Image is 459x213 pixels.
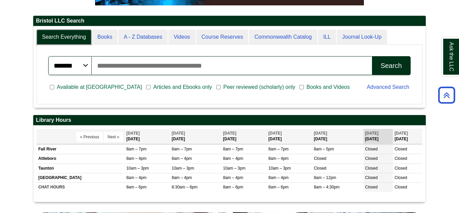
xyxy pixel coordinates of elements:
[151,83,215,91] span: Articles and Ebooks only
[299,84,304,90] input: Books and Videos
[172,166,194,171] span: 10am – 3pm
[221,83,298,91] span: Peer reviewed (scholarly) only
[314,147,334,151] span: 8am – 5pm
[126,147,147,151] span: 8am – 7pm
[372,56,411,75] button: Search
[365,156,378,161] span: Closed
[126,166,149,171] span: 10am – 3pm
[268,185,289,189] span: 8am – 6pm
[170,129,221,144] th: [DATE]
[365,166,378,171] span: Closed
[221,129,267,144] th: [DATE]
[337,30,387,45] a: Journal Look-Up
[365,175,378,180] span: Closed
[54,83,144,91] span: Available at [GEOGRAPHIC_DATA]
[76,132,103,142] button: « Previous
[223,156,243,161] span: 8am – 4pm
[126,185,147,189] span: 8am – 6pm
[33,16,426,26] h2: Bristol LLC Search
[314,166,326,171] span: Closed
[126,156,147,161] span: 8am – 4pm
[365,185,378,189] span: Closed
[172,185,198,189] span: 8:30am – 6pm
[223,175,243,180] span: 8am – 4pm
[37,182,125,192] td: CHAT HOURS
[394,185,407,189] span: Closed
[126,175,147,180] span: 8am – 4pm
[126,131,140,136] span: [DATE]
[268,156,289,161] span: 8am – 4pm
[223,131,237,136] span: [DATE]
[172,131,185,136] span: [DATE]
[268,131,282,136] span: [DATE]
[172,175,192,180] span: 8am – 4pm
[172,147,192,151] span: 8am – 7pm
[314,175,336,180] span: 8am – 12pm
[394,156,407,161] span: Closed
[196,30,249,45] a: Course Reserves
[223,147,243,151] span: 8am – 7pm
[50,84,54,90] input: Available at [GEOGRAPHIC_DATA]
[394,131,408,136] span: [DATE]
[118,30,168,45] a: A - Z Databases
[314,156,326,161] span: Closed
[304,83,352,91] span: Books and Videos
[367,84,409,90] a: Advanced Search
[394,166,407,171] span: Closed
[268,166,291,171] span: 10am – 3pm
[312,129,364,144] th: [DATE]
[365,131,379,136] span: [DATE]
[436,91,457,100] a: Back to Top
[125,129,170,144] th: [DATE]
[268,147,289,151] span: 8am – 7pm
[146,84,151,90] input: Articles and Ebooks only
[318,30,336,45] a: ILL
[249,30,317,45] a: Commonwealth Catalog
[223,166,246,171] span: 10am – 3pm
[223,185,243,189] span: 8am – 6pm
[267,129,312,144] th: [DATE]
[172,156,192,161] span: 8am – 4pm
[216,84,221,90] input: Peer reviewed (scholarly) only
[168,30,196,45] a: Videos
[394,175,407,180] span: Closed
[37,173,125,182] td: [GEOGRAPHIC_DATA]
[393,129,422,144] th: [DATE]
[314,185,340,189] span: 8am – 4:30pm
[92,30,118,45] a: Books
[268,175,289,180] span: 8am – 4pm
[37,154,125,164] td: Attleboro
[33,115,426,126] h2: Library Hours
[394,147,407,151] span: Closed
[37,164,125,173] td: Taunton
[381,62,402,70] div: Search
[37,145,125,154] td: Fall River
[37,30,91,45] a: Search Everything
[104,132,123,142] button: Next »
[365,147,378,151] span: Closed
[314,131,327,136] span: [DATE]
[364,129,393,144] th: [DATE]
